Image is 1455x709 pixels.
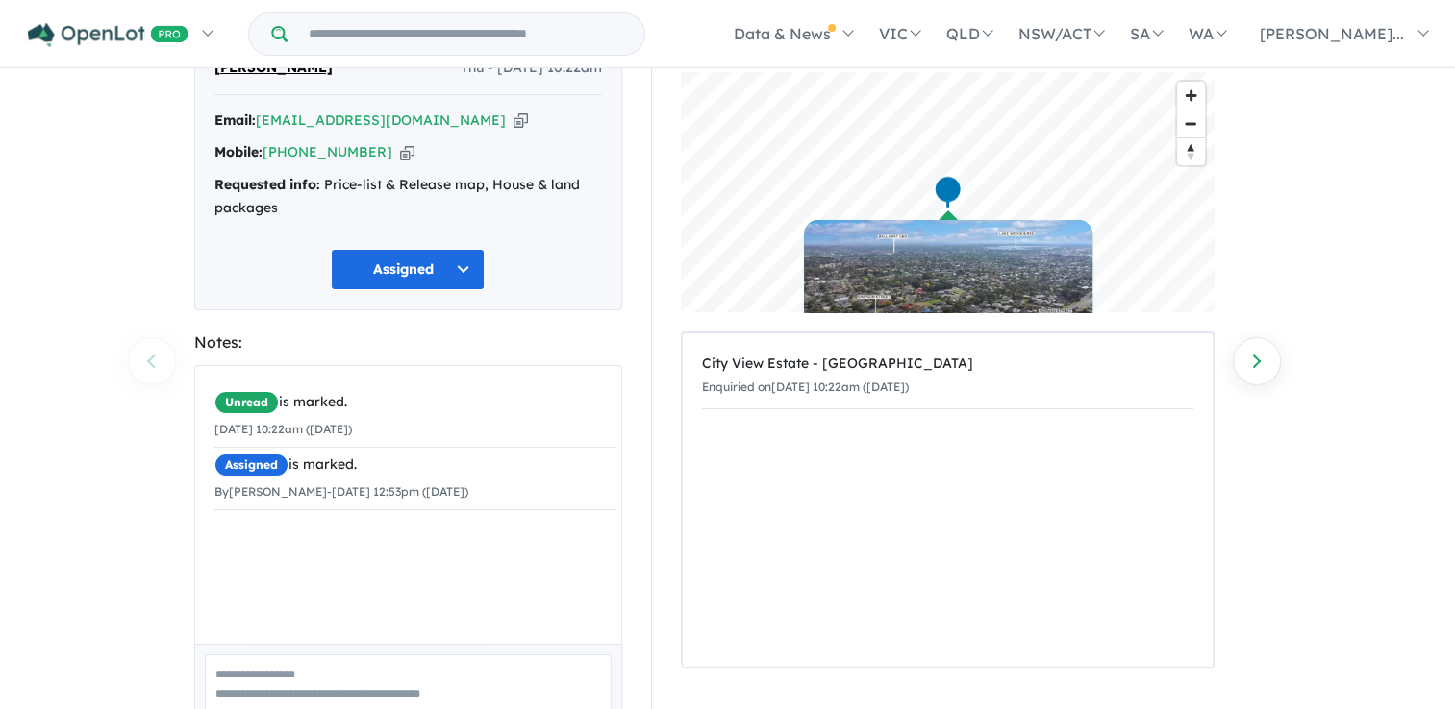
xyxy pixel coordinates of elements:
[214,176,320,193] strong: Requested info:
[214,453,616,477] div: is marked.
[681,72,1215,312] canvas: Map
[214,453,288,477] span: Assigned
[400,142,414,162] button: Copy
[214,111,256,129] strong: Email:
[1177,82,1205,110] button: Zoom in
[1260,24,1404,43] span: [PERSON_NAME]...
[1177,137,1205,165] button: Reset bearing to north
[214,391,279,414] span: Unread
[1177,138,1205,165] span: Reset bearing to north
[331,249,485,290] button: Assigned
[1177,110,1205,137] button: Zoom out
[933,175,962,210] div: Map marker
[1177,110,1205,137] span: Zoom out
[263,143,392,160] a: [PHONE_NUMBER]
[256,111,506,129] a: [EMAIL_ADDRESS][DOMAIN_NAME]
[28,23,188,47] img: Openlot PRO Logo White
[194,330,622,355] div: Notes:
[702,379,909,394] small: Enquiried on [DATE] 10:22am ([DATE])
[214,174,602,220] div: Price-list & Release map, House & land packages
[214,143,263,160] strong: Mobile:
[702,353,1193,376] div: City View Estate - [GEOGRAPHIC_DATA]
[702,343,1193,409] a: City View Estate - [GEOGRAPHIC_DATA]Enquiried on[DATE] 10:22am ([DATE])
[214,391,616,414] div: is marked.
[214,484,468,499] small: By [PERSON_NAME] - [DATE] 12:53pm ([DATE])
[514,110,528,131] button: Copy
[214,422,352,436] small: [DATE] 10:22am ([DATE])
[291,13,640,55] input: Try estate name, suburb, builder or developer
